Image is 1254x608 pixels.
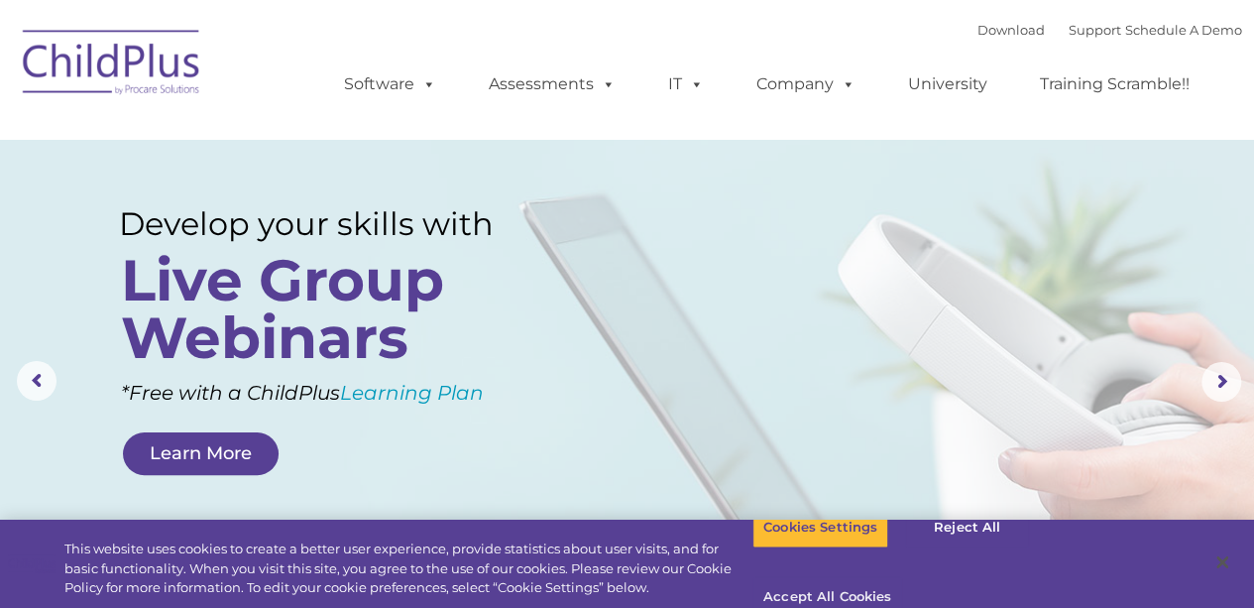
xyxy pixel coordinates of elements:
a: Download [977,22,1045,38]
rs-layer: Develop your skills with [119,205,533,243]
a: Assessments [469,64,635,104]
a: Software [324,64,456,104]
div: This website uses cookies to create a better user experience, provide statistics about user visit... [64,540,752,598]
a: Company [737,64,875,104]
span: Phone number [276,212,360,227]
a: IT [648,64,724,104]
rs-layer: *Free with a ChildPlus [121,374,564,412]
a: Learn More [123,432,279,475]
button: Reject All [905,507,1029,548]
a: Learning Plan [340,381,484,405]
a: Training Scramble!! [1020,64,1209,104]
a: University [888,64,1007,104]
a: Schedule A Demo [1125,22,1242,38]
span: Last name [276,131,336,146]
font: | [977,22,1242,38]
button: Cookies Settings [752,507,888,548]
img: ChildPlus by Procare Solutions [13,16,211,115]
rs-layer: Live Group Webinars [121,252,528,367]
button: Close [1200,541,1244,584]
a: Support [1069,22,1121,38]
